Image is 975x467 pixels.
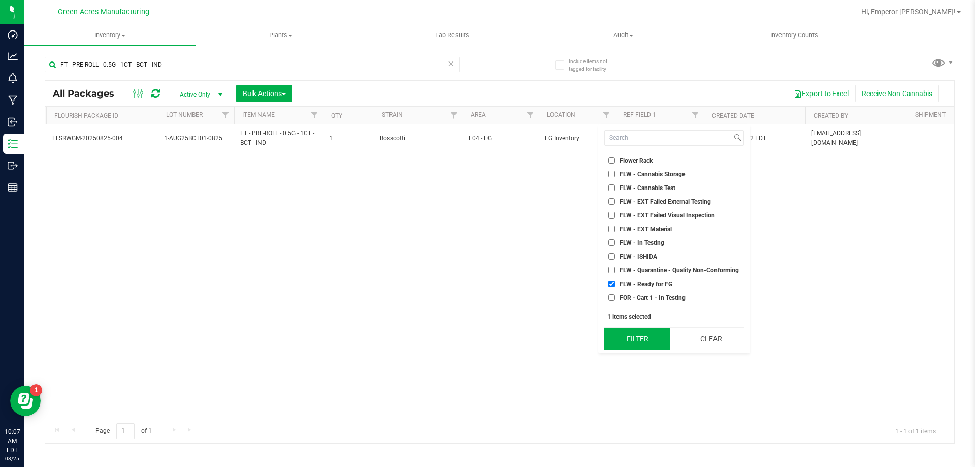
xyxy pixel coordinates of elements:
[421,30,483,40] span: Lab Results
[608,184,615,191] input: FLW - Cannabis Test
[24,24,196,46] a: Inventory
[306,107,323,124] a: Filter
[53,88,124,99] span: All Packages
[538,24,709,46] a: Audit
[196,24,367,46] a: Plants
[87,423,160,439] span: Page of 1
[620,158,653,164] span: Flower Rack
[620,185,675,191] span: FLW - Cannabis Test
[620,226,672,232] span: FLW - EXT Material
[598,107,615,124] a: Filter
[380,134,457,143] span: Bosscotti
[446,107,463,124] a: Filter
[538,30,708,40] span: Audit
[620,199,711,205] span: FLW - EXT Failed External Testing
[8,117,18,127] inline-svg: Inbound
[545,134,609,143] span: FG Inventory
[30,384,42,396] iframe: Resource center unread badge
[608,294,615,301] input: FOR - Cart 1 - In Testing
[709,24,880,46] a: Inventory Counts
[8,139,18,149] inline-svg: Inventory
[236,85,292,102] button: Bulk Actions
[243,89,286,98] span: Bulk Actions
[116,423,135,439] input: 1
[10,386,41,416] iframe: Resource center
[608,226,615,232] input: FLW - EXT Material
[677,328,744,350] button: Clear
[887,423,944,439] span: 1 - 1 of 1 items
[54,112,118,119] a: Flourish Package ID
[620,254,657,260] span: FLW - ISHIDA
[217,107,234,124] a: Filter
[5,455,20,462] p: 08/25
[8,182,18,193] inline-svg: Reports
[861,8,956,16] span: Hi, Emperor [PERSON_NAME]!
[605,131,732,145] input: Search
[915,111,946,118] a: Shipment
[608,281,615,287] input: FLW - Ready for FG
[24,30,196,40] span: Inventory
[569,57,620,73] span: Include items not tagged for facility
[166,111,203,118] a: Lot Number
[620,281,672,287] span: FLW - Ready for FG
[8,95,18,105] inline-svg: Manufacturing
[855,85,939,102] button: Receive Non-Cannabis
[240,129,317,148] span: FT - PRE-ROLL - 0.5G - 1CT - BCT - IND
[687,107,704,124] a: Filter
[623,111,656,118] a: Ref Field 1
[471,111,486,118] a: Area
[367,24,538,46] a: Lab Results
[787,85,855,102] button: Export to Excel
[712,112,754,119] a: Created Date
[8,73,18,83] inline-svg: Monitoring
[242,111,275,118] a: Item Name
[814,112,848,119] a: Created By
[164,134,228,143] span: 1-AUG25BCT01-0825
[52,134,152,143] span: FLSRWGM-20250825-004
[8,29,18,40] inline-svg: Dashboard
[608,267,615,273] input: FLW - Quarantine - Quality Non-Conforming
[469,134,533,143] span: F04 - FG
[607,313,741,320] div: 1 items selected
[620,171,685,177] span: FLW - Cannabis Storage
[522,107,539,124] a: Filter
[608,239,615,246] input: FLW - In Testing
[757,30,832,40] span: Inventory Counts
[329,134,368,143] span: 1
[5,427,20,455] p: 10:07 AM EDT
[196,30,366,40] span: Plants
[382,111,403,118] a: Strain
[447,57,454,70] span: Clear
[608,198,615,205] input: FLW - EXT Failed External Testing
[58,8,149,16] span: Green Acres Manufacturing
[620,240,664,246] span: FLW - In Testing
[608,253,615,260] input: FLW - ISHIDA
[45,57,460,72] input: Search Package ID, Item Name, SKU, Lot or Part Number...
[608,157,615,164] input: Flower Rack
[331,112,342,119] a: Qty
[620,267,739,273] span: FLW - Quarantine - Quality Non-Conforming
[8,161,18,171] inline-svg: Outbound
[547,111,575,118] a: Location
[608,212,615,219] input: FLW - EXT Failed Visual Inspection
[620,212,715,219] span: FLW - EXT Failed Visual Inspection
[620,295,686,301] span: FOR - Cart 1 - In Testing
[8,51,18,61] inline-svg: Analytics
[811,129,901,148] span: [EMAIL_ADDRESS][DOMAIN_NAME]
[604,328,670,350] button: Filter
[608,171,615,177] input: FLW - Cannabis Storage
